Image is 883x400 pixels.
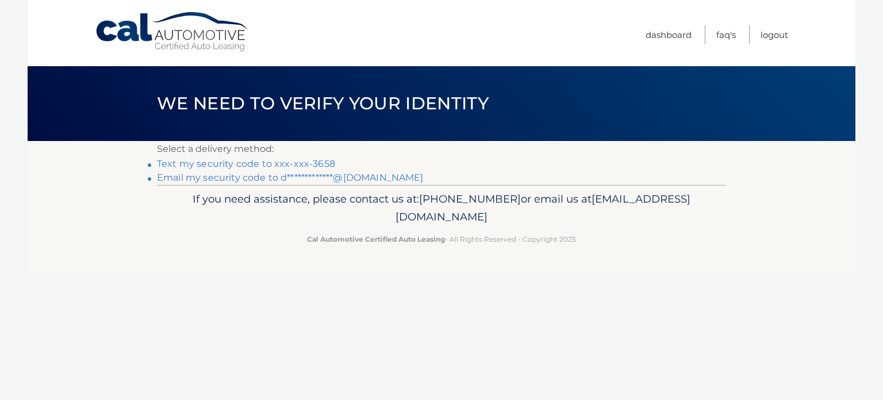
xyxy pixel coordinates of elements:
p: If you need assistance, please contact us at: or email us at [164,190,719,227]
a: Cal Automotive [95,12,250,52]
span: We need to verify your identity [157,93,489,114]
a: FAQ's [716,25,736,44]
a: Dashboard [646,25,692,44]
a: Logout [761,25,788,44]
p: Select a delivery method: [157,141,726,157]
strong: Cal Automotive Certified Auto Leasing [307,235,445,243]
p: - All Rights Reserved - Copyright 2025 [164,233,719,245]
span: [PHONE_NUMBER] [419,192,521,205]
a: Text my security code to xxx-xxx-3658 [157,158,335,169]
